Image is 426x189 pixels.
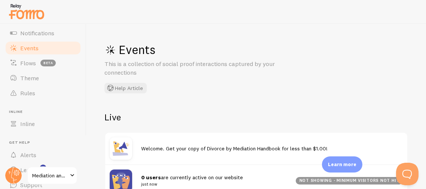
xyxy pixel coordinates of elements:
[141,174,161,181] strong: 0 users
[9,140,82,145] span: Get Help
[32,171,68,180] span: Mediation and Arbitration Offices of [PERSON_NAME], LLC
[322,156,362,172] div: Learn more
[27,166,77,184] a: Mediation and Arbitration Offices of [PERSON_NAME], LLC
[4,162,82,177] a: Learn
[8,2,45,21] img: fomo-relay-logo-orange.svg
[20,89,35,97] span: Rules
[4,70,82,85] a: Theme
[141,174,287,188] span: are currently active on our website
[104,42,329,57] h1: Events
[396,163,419,185] iframe: Help Scout Beacon - Open
[20,44,39,52] span: Events
[9,109,82,114] span: Inline
[20,166,36,174] span: Learn
[20,29,54,37] span: Notifications
[104,60,284,77] p: This is a collection of social proof interactions captured by your connections
[4,40,82,55] a: Events
[4,116,82,131] a: Inline
[110,137,132,160] img: shoutout.jpg
[4,147,82,162] a: Alerts
[296,177,403,184] div: not showing - minimum visitors not hit
[20,181,42,189] span: Support
[104,83,147,93] button: Help Article
[4,55,82,70] a: Flows beta
[20,74,39,82] span: Theme
[20,151,36,159] span: Alerts
[141,145,328,152] span: Welcome. Get your copy of Divorce by Mediation Handbook for less than $1.00!
[4,85,82,100] a: Rules
[40,165,46,171] svg: <p>Watch New Feature Tutorials!</p>
[4,25,82,40] a: Notifications
[20,120,35,127] span: Inline
[141,181,287,187] small: just now
[328,161,356,168] p: Learn more
[104,111,408,123] h2: Live
[20,59,36,67] span: Flows
[40,60,56,66] span: beta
